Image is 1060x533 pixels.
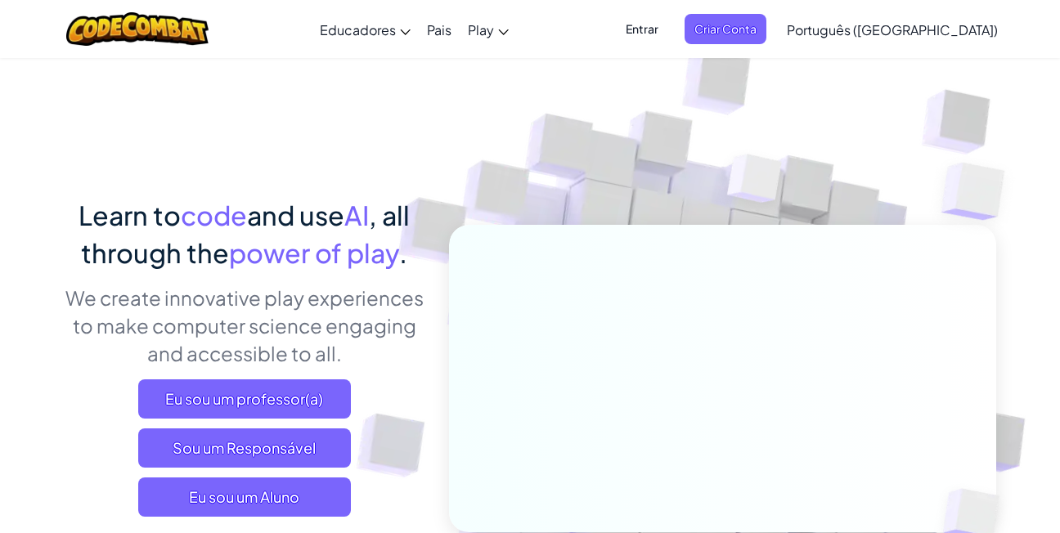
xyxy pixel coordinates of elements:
button: Entrar [616,14,668,44]
a: Play [460,7,517,52]
img: CodeCombat logo [66,12,209,46]
p: We create innovative play experiences to make computer science engaging and accessible to all. [64,284,424,367]
button: Eu sou um Aluno [138,477,351,517]
a: Português ([GEOGRAPHIC_DATA]) [779,7,1006,52]
a: Pais [419,7,460,52]
img: Overlap cubes [697,122,815,244]
span: power of play [229,236,399,269]
span: AI [344,199,369,231]
span: Play [468,21,494,38]
span: Learn to [79,199,181,231]
img: Overlap cubes [909,123,1050,261]
span: Português ([GEOGRAPHIC_DATA]) [787,21,998,38]
span: Educadores [320,21,396,38]
span: . [399,236,407,269]
button: Criar Conta [685,14,766,44]
a: Eu sou um professor(a) [138,379,351,419]
span: code [181,199,247,231]
span: and use [247,199,344,231]
a: Sou um Responsável [138,428,351,468]
a: Educadores [312,7,419,52]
